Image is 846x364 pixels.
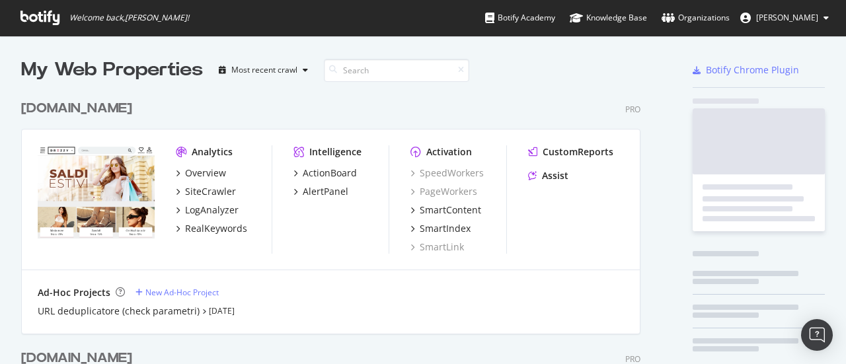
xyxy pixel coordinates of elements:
[410,185,477,198] a: PageWorkers
[528,169,568,182] a: Assist
[410,240,464,254] a: SmartLink
[185,166,226,180] div: Overview
[176,222,247,235] a: RealKeywords
[426,145,472,159] div: Activation
[213,59,313,81] button: Most recent crawl
[662,11,730,24] div: Organizations
[528,145,613,159] a: CustomReports
[185,203,239,217] div: LogAnalyzer
[145,287,219,298] div: New Ad-Hoc Project
[693,63,799,77] a: Botify Chrome Plugin
[21,99,132,118] div: [DOMAIN_NAME]
[192,145,233,159] div: Analytics
[543,145,613,159] div: CustomReports
[38,305,200,318] a: URL deduplicatore (check parametri)
[730,7,839,28] button: [PERSON_NAME]
[21,99,137,118] a: [DOMAIN_NAME]
[324,59,469,82] input: Search
[485,11,555,24] div: Botify Academy
[176,166,226,180] a: Overview
[176,185,236,198] a: SiteCrawler
[542,169,568,182] div: Assist
[38,286,110,299] div: Ad-Hoc Projects
[309,145,362,159] div: Intelligence
[209,305,235,316] a: [DATE]
[706,63,799,77] div: Botify Chrome Plugin
[420,222,471,235] div: SmartIndex
[801,319,833,351] div: Open Intercom Messenger
[303,185,348,198] div: AlertPanel
[231,66,297,74] div: Most recent crawl
[176,203,239,217] a: LogAnalyzer
[303,166,357,180] div: ActionBoard
[410,203,481,217] a: SmartContent
[625,104,640,115] div: Pro
[410,222,471,235] a: SmartIndex
[570,11,647,24] div: Knowledge Base
[69,13,189,23] span: Welcome back, [PERSON_NAME] !
[756,12,818,23] span: Andrea Lodroni
[38,145,155,239] img: drezzy.it
[410,166,484,180] a: SpeedWorkers
[185,222,247,235] div: RealKeywords
[21,57,203,83] div: My Web Properties
[420,203,481,217] div: SmartContent
[293,166,357,180] a: ActionBoard
[185,185,236,198] div: SiteCrawler
[135,287,219,298] a: New Ad-Hoc Project
[293,185,348,198] a: AlertPanel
